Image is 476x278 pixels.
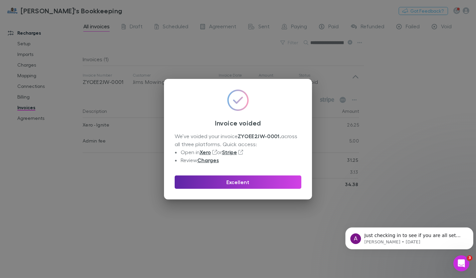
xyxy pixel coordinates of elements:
button: Excellent [175,175,301,189]
li: Open in or [181,148,301,156]
strong: ZYOEE2JW-0001 . [238,133,281,139]
div: We’ve voided your invoice across all three platforms. Quick access: [175,132,301,164]
li: Review [181,156,301,164]
span: 3 [467,255,472,261]
iframe: Intercom live chat [453,255,469,271]
h3: Invoice voided [175,119,301,127]
a: Charges [197,157,219,163]
img: GradientCheckmarkIcon.svg [227,90,249,111]
iframe: Intercom notifications message [343,213,476,260]
a: Xero [200,149,211,155]
a: Stripe [222,149,237,155]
